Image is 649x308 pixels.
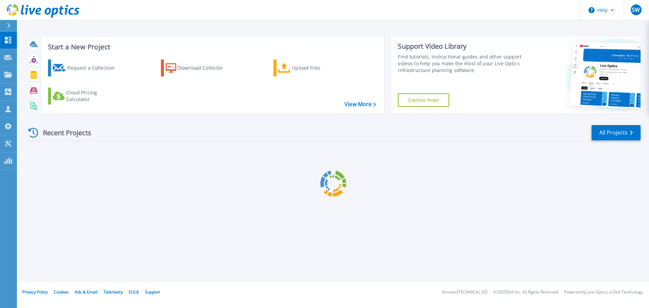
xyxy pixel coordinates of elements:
li: Powered by Live Optics, a Dell Technology [564,290,643,294]
h3: Start a New Project [48,43,376,51]
a: Privacy Policy [22,289,48,295]
div: Upload Files [292,61,346,75]
a: Explore Now! [398,93,449,107]
a: Telemetry [103,289,123,295]
a: Cookies [54,289,69,295]
div: Download Collector [178,61,232,75]
a: Request a Collection [48,60,123,76]
a: Ads & Email [75,289,97,295]
a: Cloud Pricing Calculator [48,88,123,104]
div: Find tutorials, instructional guides and other support videos to help you make the most of your L... [398,53,525,74]
div: Request a Collection [67,61,121,75]
div: Support Video Library [398,42,525,51]
a: View More [344,101,376,108]
a: Upload Files [273,60,349,76]
a: Download Collector [161,60,236,76]
a: EULA [129,289,139,295]
span: SW [632,7,640,13]
div: Recent Projects [26,124,100,141]
li: © 2025 Dell Inc. All Rights Reserved [494,290,558,294]
a: All Projects [592,125,641,140]
li: Version: [TECHNICAL_ID] [442,290,487,294]
a: Support [145,289,160,295]
div: Cloud Pricing Calculator [66,89,120,103]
